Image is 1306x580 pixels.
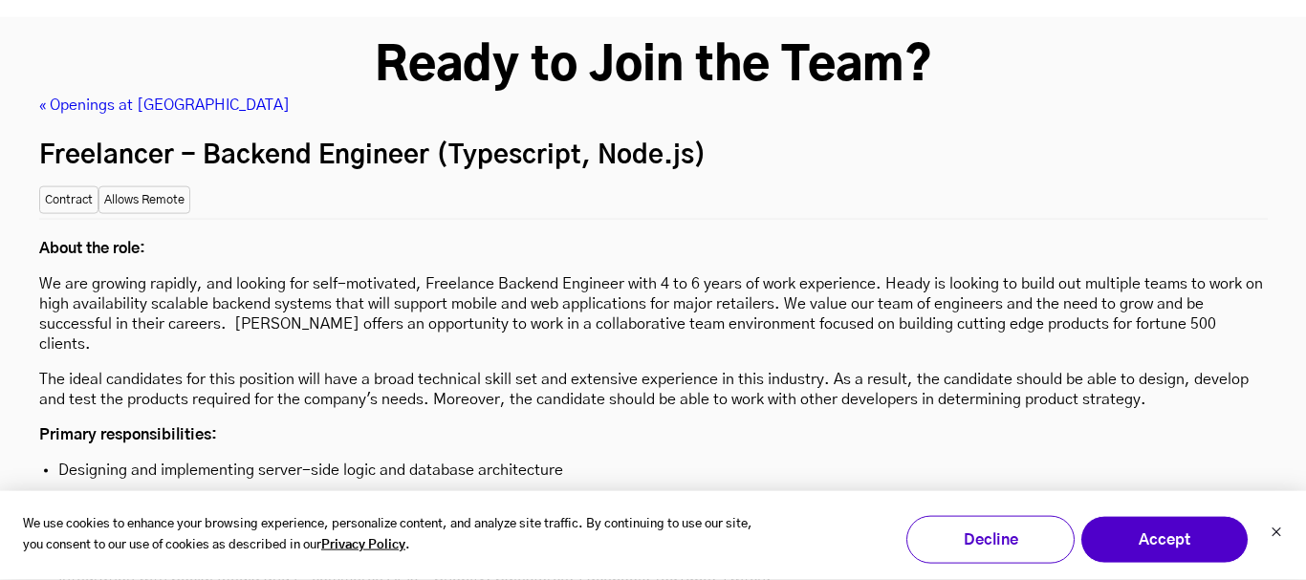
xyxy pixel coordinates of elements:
p: Designing and implementing server-side logic and database architecture [58,461,1249,481]
small: Allows Remote [98,186,190,214]
a: Privacy Policy [321,535,405,557]
strong: Primary responsibilities: [39,427,217,442]
strong: About the role: [39,241,145,256]
button: Decline [906,516,1075,564]
button: Accept [1080,516,1249,564]
p: The ideal candidates for this position will have a broad technical skill set and extensive experi... [39,370,1268,410]
h2: Freelancer - Backend Engineer (Typescript, Node.js) [39,135,1268,177]
a: « Openings at [GEOGRAPHIC_DATA] [39,97,290,113]
small: Contract [39,186,98,214]
p: We are growing rapidly, and looking for self-motivated, Freelance Backend Engineer with 4 to 6 ye... [39,274,1268,354]
strong: Ready to Join the Team? [375,44,932,90]
button: Dismiss cookie banner [1271,525,1282,545]
p: We use cookies to enhance your browsing experience, personalize content, and analyze site traffic... [23,514,761,558]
